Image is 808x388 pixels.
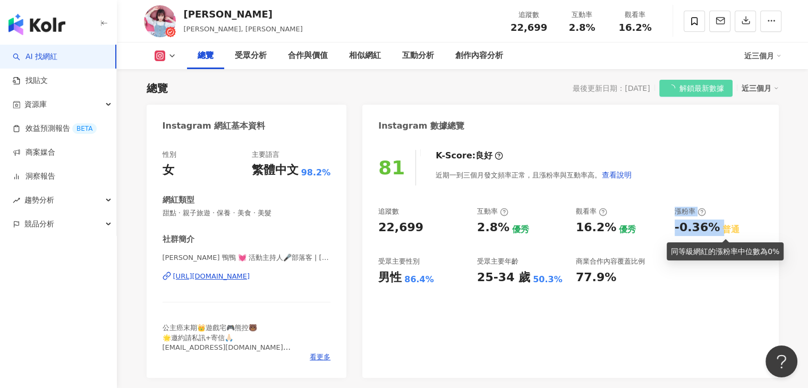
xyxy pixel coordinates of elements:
[13,171,55,182] a: 洞察報告
[436,150,503,162] div: K-Score :
[310,352,330,362] span: 看更多
[562,10,602,20] div: 互動率
[675,207,706,216] div: 漲粉率
[576,207,607,216] div: 觀看率
[573,84,650,92] div: 最後更新日期：[DATE]
[619,224,636,235] div: 優秀
[163,272,331,281] a: [URL][DOMAIN_NAME]
[436,164,632,185] div: 近期一到三個月發文頻率正常，且漲粉率與互動率高。
[569,22,596,33] span: 2.8%
[24,212,54,236] span: 競品分析
[509,10,549,20] div: 追蹤數
[675,220,720,236] div: -0.36%
[742,81,779,95] div: 近三個月
[163,120,266,132] div: Instagram 網紅基本資料
[144,5,176,37] img: KOL Avatar
[173,272,250,281] div: [URL][DOMAIN_NAME]
[576,269,616,286] div: 77.9%
[455,49,503,62] div: 創作內容分析
[378,269,402,286] div: 男性
[404,274,434,285] div: 86.4%
[301,167,331,179] span: 98.2%
[13,197,20,204] span: rise
[349,49,381,62] div: 相似網紅
[477,269,530,286] div: 25-34 歲
[671,246,779,257] div: 同等級網紅的漲粉率中位數為
[378,207,399,216] div: 追蹤數
[184,7,303,21] div: [PERSON_NAME]
[13,147,55,158] a: 商案媒合
[252,162,299,179] div: 繁體中文
[667,83,676,93] span: loading
[512,224,529,235] div: 優秀
[378,257,420,266] div: 受眾主要性別
[163,150,176,159] div: 性別
[679,80,724,97] span: 解鎖最新數據
[235,49,267,62] div: 受眾分析
[8,14,65,35] img: logo
[288,49,328,62] div: 合作與價值
[477,207,508,216] div: 互動率
[576,257,645,266] div: 商業合作內容覆蓋比例
[533,274,563,285] div: 50.3%
[766,345,797,377] iframe: Help Scout Beacon - Open
[768,247,779,256] span: 0%
[477,220,509,236] div: 2.8%
[744,47,781,64] div: 近三個月
[252,150,279,159] div: 主要語言
[659,80,733,97] button: 解鎖最新數據
[13,52,57,62] a: searchAI 找網紅
[163,234,194,245] div: 社群簡介
[24,92,47,116] span: 資源庫
[402,49,434,62] div: 互動分析
[378,220,423,236] div: 22,699
[511,22,547,33] span: 22,699
[184,25,303,33] span: [PERSON_NAME], [PERSON_NAME]
[198,49,214,62] div: 總覽
[615,10,656,20] div: 觀看率
[13,123,97,134] a: 效益預測報告BETA
[722,224,739,235] div: 普通
[475,150,492,162] div: 良好
[163,208,331,218] span: 甜點 · 親子旅遊 · 保養 · 美食 · 美髮
[24,188,54,212] span: 趨勢分析
[378,157,405,179] div: 81
[576,220,616,236] div: 16.2%
[163,162,174,179] div: 女
[163,195,194,206] div: 網紅類型
[163,253,331,263] span: [PERSON_NAME] 鴨鴨 💓 活動主持人🎤部落客 | [PERSON_NAME]
[477,257,518,266] div: 受眾主要年齡
[378,120,464,132] div: Instagram 數據總覽
[618,22,651,33] span: 16.2%
[601,164,632,185] button: 查看說明
[13,75,48,86] a: 找貼文
[147,81,168,96] div: 總覽
[602,171,632,179] span: 查看說明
